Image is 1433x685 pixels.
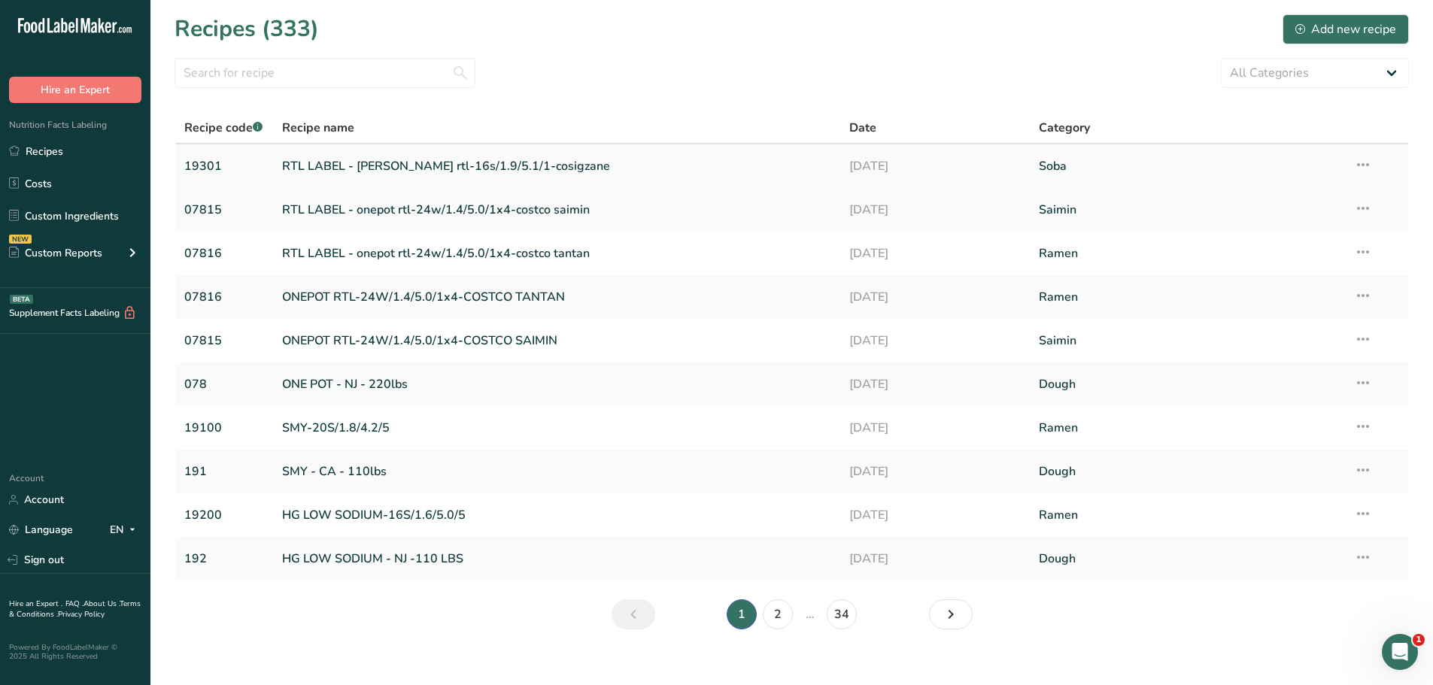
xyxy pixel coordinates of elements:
input: Search for recipe [175,58,475,88]
a: 07816 [184,238,264,269]
a: ONEPOT RTL-24W/1.4/5.0/1x4-COSTCO TANTAN [282,281,832,313]
a: Page 34. [827,599,857,629]
a: Next page [929,599,973,629]
a: [DATE] [849,543,1021,574]
a: 07815 [184,194,264,226]
a: Previous page [612,599,655,629]
div: EN [110,521,141,539]
a: [DATE] [849,238,1021,269]
span: Category [1039,119,1090,137]
a: Saimin [1039,325,1336,356]
a: 07816 [184,281,264,313]
span: Date [849,119,876,137]
a: 191 [184,456,264,487]
a: About Us . [83,599,120,609]
a: Saimin [1039,194,1336,226]
a: Language [9,517,73,543]
a: Dough [1039,543,1336,574]
div: Add new recipe [1295,20,1396,38]
a: Dough [1039,456,1336,487]
a: [DATE] [849,412,1021,444]
a: 19100 [184,412,264,444]
a: ONEPOT RTL-24W/1.4/5.0/1x4-COSTCO SAIMIN [282,325,832,356]
a: [DATE] [849,325,1021,356]
span: Recipe code [184,120,263,136]
a: RTL LABEL - [PERSON_NAME] rtl-16s/1.9/5.1/1-cosigzane [282,150,832,182]
a: 192 [184,543,264,574]
a: ONE POT - NJ - 220lbs [282,368,832,400]
a: [DATE] [849,194,1021,226]
a: Ramen [1039,238,1336,269]
span: Recipe name [282,119,354,137]
a: RTL LABEL - onepot rtl-24w/1.4/5.0/1x4-costco tantan [282,238,832,269]
iframe: Intercom live chat [1382,634,1418,670]
a: RTL LABEL - onepot rtl-24w/1.4/5.0/1x4-costco saimin [282,194,832,226]
a: 07815 [184,325,264,356]
a: Ramen [1039,412,1336,444]
button: Add new recipe [1283,14,1409,44]
a: Page 2. [763,599,793,629]
div: Powered By FoodLabelMaker © 2025 All Rights Reserved [9,643,141,661]
button: Hire an Expert [9,77,141,103]
a: 078 [184,368,264,400]
a: [DATE] [849,499,1021,531]
a: [DATE] [849,281,1021,313]
a: Soba [1039,150,1336,182]
a: [DATE] [849,150,1021,182]
a: SMY-20S/1.8/4.2/5 [282,412,832,444]
a: Hire an Expert . [9,599,62,609]
div: Custom Reports [9,245,102,261]
a: [DATE] [849,368,1021,400]
a: Terms & Conditions . [9,599,141,620]
a: Ramen [1039,281,1336,313]
a: Dough [1039,368,1336,400]
div: NEW [9,235,32,244]
div: BETA [10,295,33,304]
h1: Recipes (333) [175,12,319,46]
a: Privacy Policy [58,609,105,620]
a: 19301 [184,150,264,182]
a: SMY - CA - 110lbs [282,456,832,487]
a: HG LOW SODIUM-16S/1.6/5.0/5 [282,499,832,531]
a: 19200 [184,499,264,531]
span: 1 [1413,634,1425,646]
a: Ramen [1039,499,1336,531]
a: HG LOW SODIUM - NJ -110 LBS [282,543,832,574]
a: [DATE] [849,456,1021,487]
a: FAQ . [65,599,83,609]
